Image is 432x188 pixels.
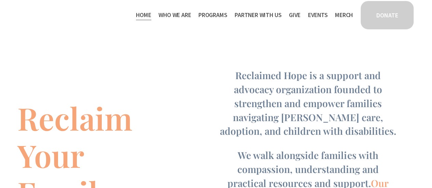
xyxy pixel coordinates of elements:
[158,10,191,20] a: folder dropdown
[220,69,396,137] span: Reclaimed Hope is a support and advocacy organization founded to strengthen and empower families ...
[198,10,227,20] a: folder dropdown
[308,10,328,20] a: Events
[198,10,227,20] span: Programs
[136,10,151,20] a: Home
[158,10,191,20] span: Who We Are
[235,10,281,20] span: Partner With Us
[289,10,301,20] a: Give
[235,10,281,20] a: folder dropdown
[335,10,353,20] a: Merch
